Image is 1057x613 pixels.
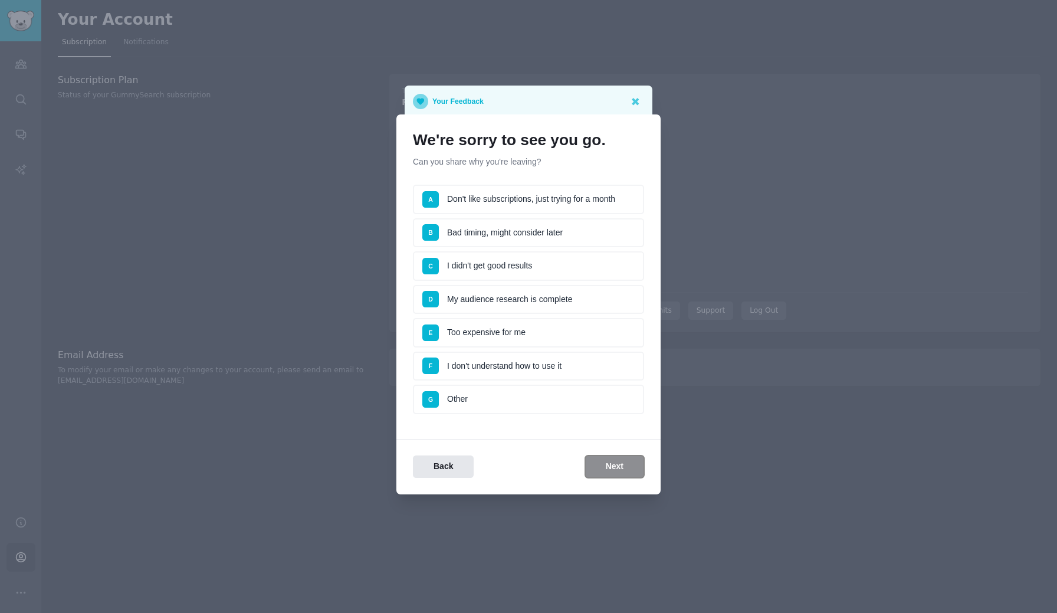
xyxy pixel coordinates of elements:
[413,131,644,150] h1: We're sorry to see you go.
[432,94,484,109] p: Your Feedback
[413,156,644,168] p: Can you share why you're leaving?
[413,455,474,478] button: Back
[428,229,433,236] span: B
[428,396,433,403] span: G
[428,196,433,203] span: A
[428,263,433,270] span: C
[428,329,432,336] span: E
[428,296,433,303] span: D
[429,362,432,369] span: F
